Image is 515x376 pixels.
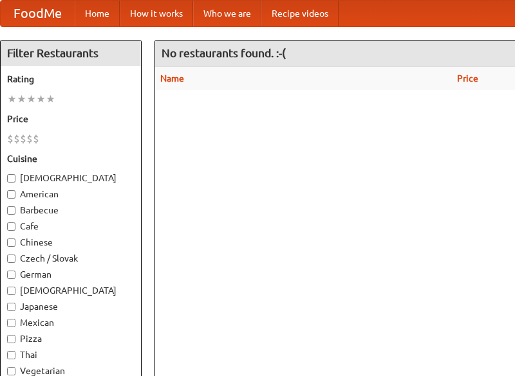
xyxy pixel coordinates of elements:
label: Japanese [7,300,135,313]
a: Price [457,73,478,84]
input: Vegetarian [7,367,15,375]
li: $ [33,132,39,146]
input: Mexican [7,319,15,327]
label: Cafe [7,220,135,233]
label: [DEMOGRAPHIC_DATA] [7,284,135,297]
ng-pluralize: No restaurants found. :-( [162,47,286,59]
a: FoodMe [1,1,75,26]
label: [DEMOGRAPHIC_DATA] [7,172,135,184]
li: ★ [36,92,46,106]
input: [DEMOGRAPHIC_DATA] [7,174,15,183]
h5: Rating [7,73,135,85]
li: ★ [46,92,55,106]
label: Mexican [7,316,135,329]
input: American [7,190,15,199]
li: $ [26,132,33,146]
input: Pizza [7,335,15,343]
input: Japanese [7,303,15,311]
label: American [7,188,135,201]
label: Czech / Slovak [7,252,135,265]
label: Barbecue [7,204,135,217]
label: Pizza [7,332,135,345]
li: $ [14,132,20,146]
h5: Cuisine [7,152,135,165]
input: Cafe [7,222,15,231]
li: $ [20,132,26,146]
input: [DEMOGRAPHIC_DATA] [7,287,15,295]
h5: Price [7,112,135,125]
a: Who we are [193,1,261,26]
a: Recipe videos [261,1,339,26]
label: Thai [7,348,135,361]
label: Chinese [7,236,135,249]
a: Home [75,1,120,26]
input: Chinese [7,238,15,247]
a: Name [160,73,184,84]
a: How it works [120,1,193,26]
li: ★ [7,92,17,106]
input: Thai [7,351,15,359]
h4: Filter Restaurants [1,40,141,66]
input: Czech / Slovak [7,255,15,263]
li: $ [7,132,14,146]
input: Barbecue [7,206,15,215]
input: German [7,271,15,279]
li: ★ [26,92,36,106]
label: German [7,268,135,281]
li: ★ [17,92,26,106]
